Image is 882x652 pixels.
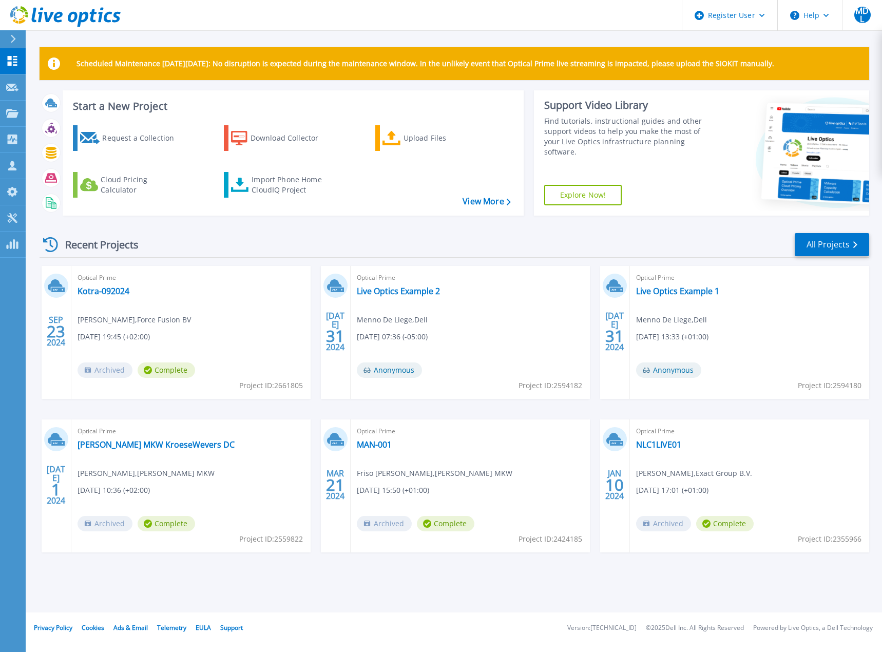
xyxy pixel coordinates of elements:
li: © 2025 Dell Inc. All Rights Reserved [646,625,744,631]
a: Cookies [82,623,104,632]
a: Telemetry [157,623,186,632]
span: 1 [51,485,61,494]
span: Menno De Liege , Dell [357,314,428,325]
span: [PERSON_NAME] , Force Fusion BV [78,314,191,325]
div: Download Collector [251,128,333,148]
div: Import Phone Home CloudIQ Project [252,175,332,195]
div: [DATE] 2024 [46,466,66,504]
span: Optical Prime [357,272,584,283]
span: Optical Prime [636,426,863,437]
div: [DATE] 2024 [605,313,624,350]
span: Anonymous [636,362,701,378]
a: Ads & Email [113,623,148,632]
a: Privacy Policy [34,623,72,632]
span: Archived [357,516,412,531]
a: MAN-001 [357,439,392,450]
span: Project ID: 2355966 [798,533,861,545]
span: 31 [605,332,624,340]
a: Upload Files [375,125,490,151]
span: Complete [696,516,754,531]
a: EULA [196,623,211,632]
span: Optical Prime [636,272,863,283]
div: MAR 2024 [325,466,345,504]
div: Upload Files [404,128,486,148]
span: Optical Prime [78,426,304,437]
div: SEP 2024 [46,313,66,350]
div: Cloud Pricing Calculator [101,175,183,195]
a: View More [463,197,510,206]
span: Archived [78,516,132,531]
span: 23 [47,327,65,336]
h3: Start a New Project [73,101,510,112]
a: All Projects [795,233,869,256]
a: [PERSON_NAME] MKW KroeseWevers DC [78,439,235,450]
span: [DATE] 10:36 (+02:00) [78,485,150,496]
span: MDL [854,7,871,23]
div: Support Video Library [544,99,714,112]
a: Request a Collection [73,125,187,151]
span: Project ID: 2594180 [798,380,861,391]
span: Menno De Liege , Dell [636,314,707,325]
span: Project ID: 2661805 [239,380,303,391]
span: Friso [PERSON_NAME] , [PERSON_NAME] MKW [357,468,512,479]
span: 21 [326,481,344,489]
span: 10 [605,481,624,489]
span: 31 [326,332,344,340]
p: Scheduled Maintenance [DATE][DATE]: No disruption is expected during the maintenance window. In t... [76,60,774,68]
a: Support [220,623,243,632]
span: Archived [636,516,691,531]
span: [DATE] 07:36 (-05:00) [357,331,428,342]
div: Recent Projects [40,232,152,257]
span: [PERSON_NAME] , Exact Group B.V. [636,468,752,479]
div: Find tutorials, instructional guides and other support videos to help you make the most of your L... [544,116,714,157]
span: Complete [417,516,474,531]
a: Live Optics Example 1 [636,286,719,296]
div: Request a Collection [102,128,184,148]
a: Explore Now! [544,185,622,205]
div: [DATE] 2024 [325,313,345,350]
span: Project ID: 2424185 [519,533,582,545]
span: Optical Prime [357,426,584,437]
span: Complete [138,362,195,378]
a: Cloud Pricing Calculator [73,172,187,198]
a: NLC1LIVE01 [636,439,681,450]
a: Download Collector [224,125,338,151]
span: [DATE] 13:33 (+01:00) [636,331,708,342]
span: [DATE] 19:45 (+02:00) [78,331,150,342]
span: Optical Prime [78,272,304,283]
a: Kotra-092024 [78,286,129,296]
span: Project ID: 2559822 [239,533,303,545]
span: [DATE] 17:01 (+01:00) [636,485,708,496]
li: Version: [TECHNICAL_ID] [567,625,637,631]
span: [PERSON_NAME] , [PERSON_NAME] MKW [78,468,215,479]
span: Complete [138,516,195,531]
a: Live Optics Example 2 [357,286,440,296]
span: Anonymous [357,362,422,378]
span: Project ID: 2594182 [519,380,582,391]
span: [DATE] 15:50 (+01:00) [357,485,429,496]
li: Powered by Live Optics, a Dell Technology [753,625,873,631]
span: Archived [78,362,132,378]
div: JAN 2024 [605,466,624,504]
